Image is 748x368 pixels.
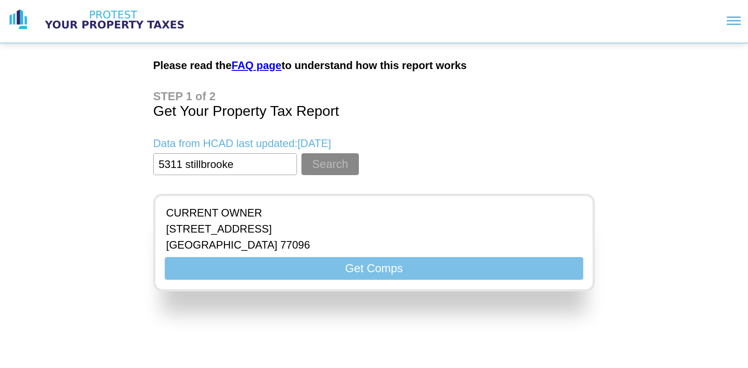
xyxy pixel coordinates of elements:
[153,90,595,119] h1: Get Your Property Tax Report
[7,8,29,31] img: logo
[153,137,595,150] p: Data from HCAD last updated: [DATE]
[153,153,297,175] input: Enter Property Address
[301,153,359,175] button: Search
[232,59,281,71] a: FAQ page
[165,257,583,280] button: Get Comps
[166,223,310,235] p: [STREET_ADDRESS]
[166,207,310,219] p: CURRENT OWNER
[7,8,192,31] a: logo logo text
[153,59,595,72] h2: Please read the to understand how this report works
[166,239,310,251] p: [GEOGRAPHIC_DATA] 77096
[37,8,192,31] img: logo text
